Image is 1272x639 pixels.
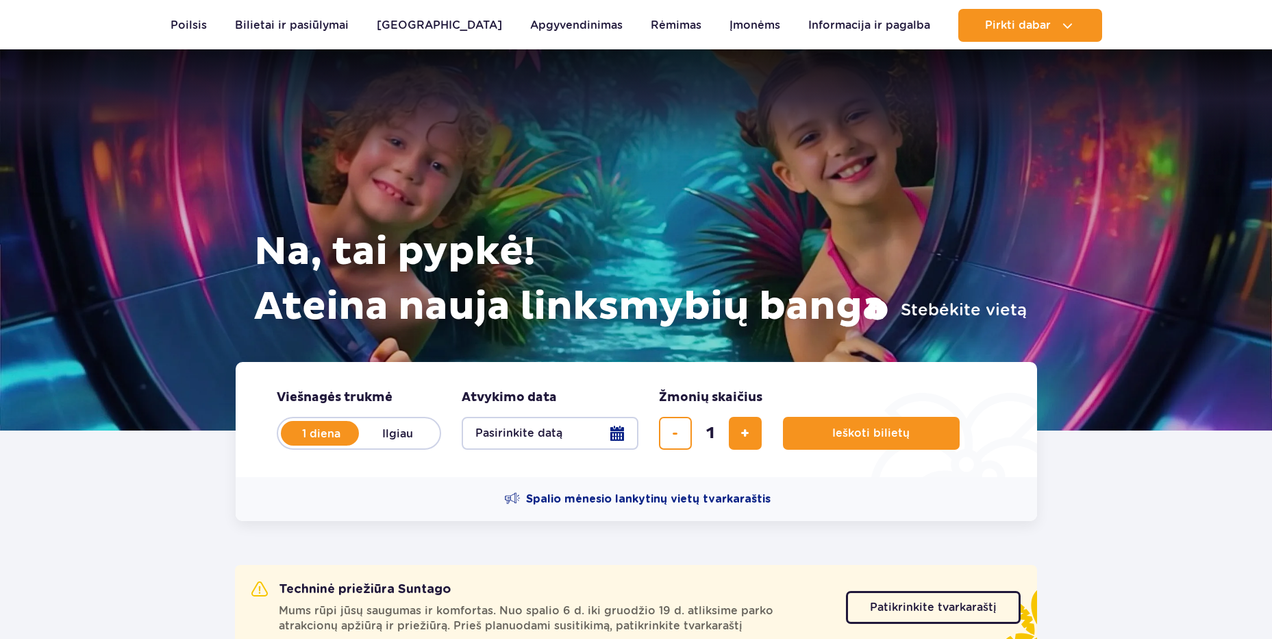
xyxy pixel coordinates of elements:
[659,417,692,450] button: Ištrinti bilietą
[235,9,349,42] a: Bilietai ir pasiūlymai
[985,19,1051,32] span: Pirkti dabar
[277,389,392,406] span: Viešnagės trukmė
[729,417,762,450] button: Pridėti bilietą
[526,492,771,507] span: Spalio mėnesio lankytinų vietų tvarkaraštis
[377,9,502,42] a: [GEOGRAPHIC_DATA]
[530,9,623,42] a: Apgyvendinimas
[254,225,1027,335] h1: Na, tai pypkė! Ateina nauja linksmybių banga
[866,299,1027,321] button: Stebėkite vietą
[236,362,1037,477] form: Planuojamas apsilankymas Lenkijos parke
[783,417,960,450] button: Ieškoti bilietų
[279,603,830,634] span: Mums rūpi jūsų saugumas ir komfortas. Nuo spalio 6 d. iki gruodžio 19 d. atliksime parko atrakcio...
[651,9,701,42] a: Rėmimas
[504,491,771,507] a: Spalio mėnesio lankytinų vietų tvarkaraštis
[808,9,930,42] a: Informacija ir pagalba
[729,9,780,42] a: Įmonėms
[282,419,360,448] label: 1 diena
[694,417,727,450] input: Bilietų skaičius
[251,581,451,598] h2: Techninė priežiūra Suntago
[659,389,762,406] span: Žmonių skaičius
[171,9,207,42] a: Poilsis
[958,9,1102,42] button: Pirkti dabar
[462,417,638,450] button: Pasirinkite datą
[832,427,910,439] span: Ieškoti bilietų
[846,591,1021,624] a: Patikrinkite tvarkaraštį
[462,389,557,406] span: Atvykimo data
[359,419,437,448] label: Ilgiau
